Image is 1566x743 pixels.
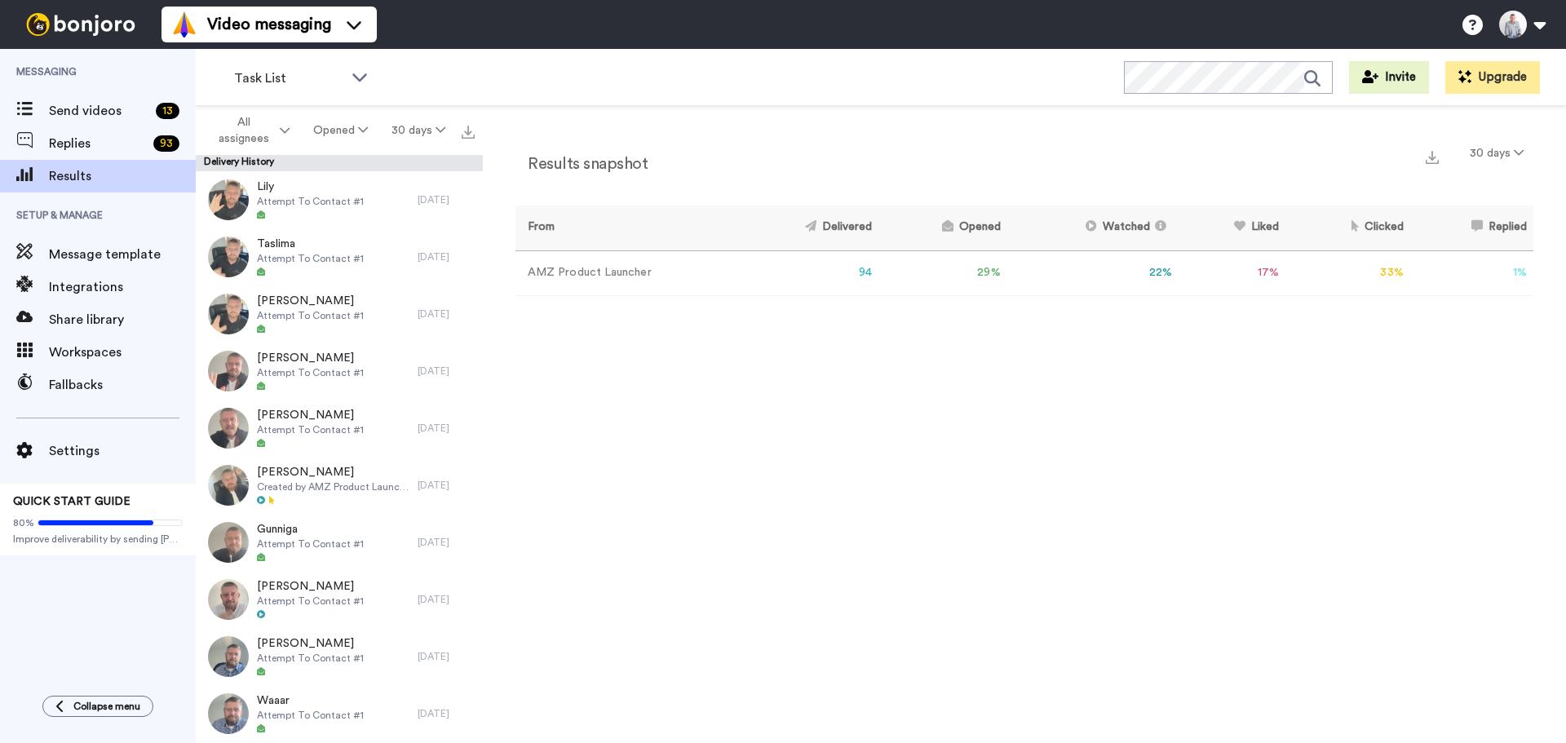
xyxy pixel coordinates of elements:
[153,135,179,152] div: 93
[196,685,483,742] a: WaaarAttempt To Contact #1[DATE]
[257,350,364,366] span: [PERSON_NAME]
[208,636,249,677] img: acde8ea0-4d82-4e08-8631-52452274a50e-thumb.jpg
[73,700,140,713] span: Collapse menu
[49,166,196,186] span: Results
[878,206,1006,250] th: Opened
[257,595,364,608] span: Attempt To Contact #1
[196,228,483,285] a: TaslimaAttempt To Contact #1[DATE]
[208,465,249,506] img: 7e4f4cc1-f695-4cab-ab86-920e4fd3529f-thumb.jpg
[257,423,364,436] span: Attempt To Contact #1
[208,522,249,563] img: a13b13f4-5a32-4d24-8dae-4c463d7ee2d4-thumb.jpg
[257,293,364,309] span: [PERSON_NAME]
[257,692,364,709] span: Waaar
[257,578,364,595] span: [PERSON_NAME]
[418,479,475,492] div: [DATE]
[13,516,34,529] span: 80%
[49,441,196,461] span: Settings
[257,179,364,195] span: Lily
[418,707,475,720] div: [DATE]
[457,118,480,143] button: Export all results that match these filters now.
[208,693,249,734] img: 6ba7ed10-49f0-459e-9d6c-66c53323a99c-thumb.jpg
[208,179,249,220] img: 127ae4e3-2c0d-4780-b0af-438cf1604aa0-thumb.jpg
[257,236,364,252] span: Taslima
[13,533,183,546] span: Improve deliverability by sending [PERSON_NAME]’s from your own email
[418,365,475,378] div: [DATE]
[196,155,483,171] div: Delivery History
[418,307,475,321] div: [DATE]
[1460,139,1533,168] button: 30 days
[257,309,364,322] span: Attempt To Contact #1
[196,343,483,400] a: [PERSON_NAME]Attempt To Contact #1[DATE]
[737,206,878,250] th: Delivered
[208,408,249,449] img: 99ca712c-ed1d-43d3-b6e2-4b6ce2d91696-thumb.jpg
[196,571,483,628] a: [PERSON_NAME]Attempt To Contact #1[DATE]
[257,521,364,537] span: Gunniga
[1007,206,1179,250] th: Watched
[196,457,483,514] a: [PERSON_NAME]Created by AMZ Product Launcher[DATE]
[20,13,142,36] img: bj-logo-header-white.svg
[196,514,483,571] a: GunnigaAttempt To Contact #1[DATE]
[13,496,130,507] span: QUICK START GUIDE
[1426,151,1439,164] img: export.svg
[418,536,475,549] div: [DATE]
[1179,206,1285,250] th: Liked
[257,252,364,265] span: Attempt To Contact #1
[257,709,364,722] span: Attempt To Contact #1
[196,628,483,685] a: [PERSON_NAME]Attempt To Contact #1[DATE]
[49,101,149,121] span: Send videos
[418,650,475,663] div: [DATE]
[418,193,475,206] div: [DATE]
[210,114,276,147] span: All assignees
[208,237,249,277] img: 0062657b-d83e-4ca7-b0e8-9be71bcc35d0-thumb.jpg
[515,155,648,173] h2: Results snapshot
[49,343,196,362] span: Workspaces
[208,351,249,391] img: 7fddf020-c9b6-41d8-805e-1968125372be-thumb.jpg
[1445,61,1540,94] button: Upgrade
[515,206,737,250] th: From
[49,375,196,395] span: Fallbacks
[418,593,475,606] div: [DATE]
[208,294,249,334] img: c1afeea2-44f4-411c-be6e-930c69f88358-thumb.jpg
[1285,250,1410,295] td: 33 %
[1349,61,1429,94] button: Invite
[418,250,475,263] div: [DATE]
[49,134,147,153] span: Replies
[196,171,483,228] a: LilyAttempt To Contact #1[DATE]
[515,250,737,295] td: AMZ Product Launcher
[737,250,878,295] td: 94
[257,537,364,551] span: Attempt To Contact #1
[1285,206,1410,250] th: Clicked
[156,103,179,119] div: 13
[1179,250,1285,295] td: 17 %
[257,464,409,480] span: [PERSON_NAME]
[257,366,364,379] span: Attempt To Contact #1
[257,635,364,652] span: [PERSON_NAME]
[234,69,343,88] span: Task List
[1007,250,1179,295] td: 22 %
[199,108,302,153] button: All assignees
[878,250,1006,295] td: 29 %
[257,480,409,493] span: Created by AMZ Product Launcher
[379,116,457,145] button: 30 days
[49,277,196,297] span: Integrations
[1421,144,1444,168] button: Export a summary of each team member’s results that match this filter now.
[257,652,364,665] span: Attempt To Contact #1
[257,407,364,423] span: [PERSON_NAME]
[1410,206,1533,250] th: Replied
[171,11,197,38] img: vm-color.svg
[302,116,380,145] button: Opened
[49,245,196,264] span: Message template
[257,195,364,208] span: Attempt To Contact #1
[208,579,249,620] img: 0ab1d6f6-8832-49b5-b69f-56bf99dea812-thumb.jpg
[418,422,475,435] div: [DATE]
[49,310,196,329] span: Share library
[196,400,483,457] a: [PERSON_NAME]Attempt To Contact #1[DATE]
[196,285,483,343] a: [PERSON_NAME]Attempt To Contact #1[DATE]
[1410,250,1533,295] td: 1 %
[42,696,153,717] button: Collapse menu
[462,126,475,139] img: export.svg
[207,13,331,36] span: Video messaging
